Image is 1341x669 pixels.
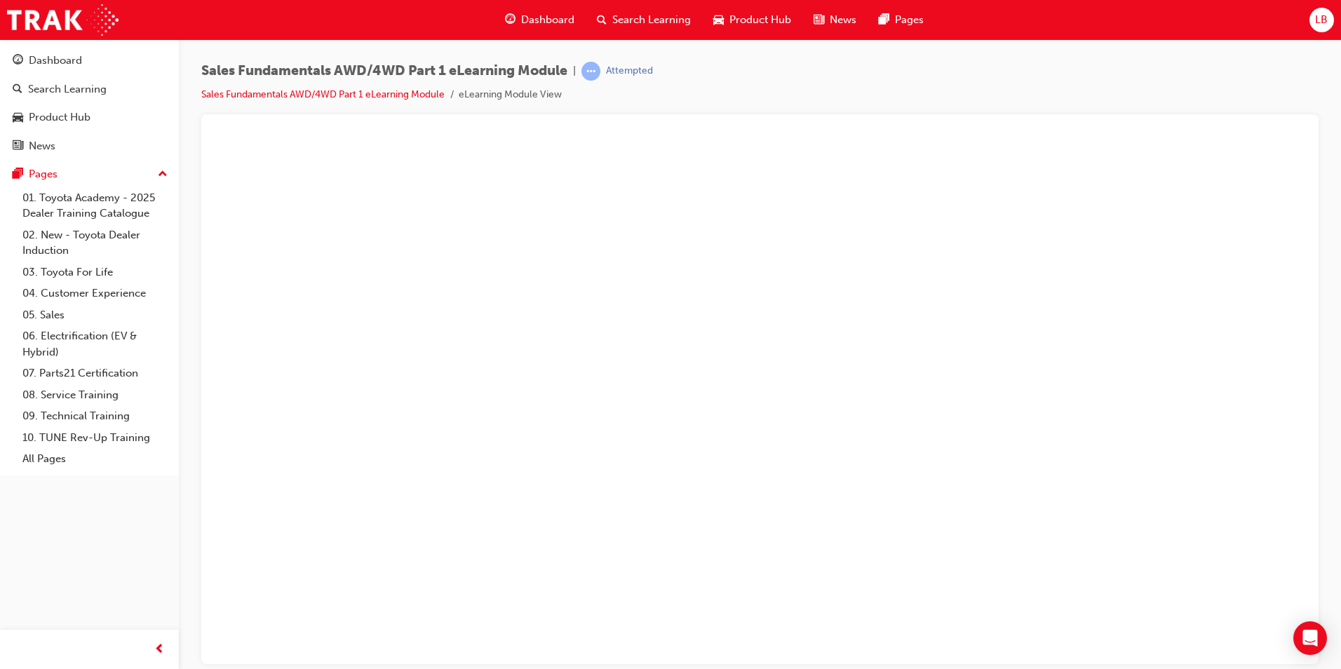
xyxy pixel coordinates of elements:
[830,12,856,28] span: News
[17,283,173,304] a: 04. Customer Experience
[29,166,58,182] div: Pages
[612,12,691,28] span: Search Learning
[6,45,173,161] button: DashboardSearch LearningProduct HubNews
[6,48,173,74] a: Dashboard
[13,83,22,96] span: search-icon
[17,405,173,427] a: 09. Technical Training
[158,165,168,184] span: up-icon
[895,12,924,28] span: Pages
[6,161,173,187] button: Pages
[17,384,173,406] a: 08. Service Training
[729,12,791,28] span: Product Hub
[17,304,173,326] a: 05. Sales
[802,6,868,34] a: news-iconNews
[1309,8,1334,32] button: LB
[7,4,119,36] img: Trak
[154,641,165,658] span: prev-icon
[17,224,173,262] a: 02. New - Toyota Dealer Induction
[521,12,574,28] span: Dashboard
[702,6,802,34] a: car-iconProduct Hub
[868,6,935,34] a: pages-iconPages
[13,55,23,67] span: guage-icon
[494,6,586,34] a: guage-iconDashboard
[201,88,445,100] a: Sales Fundamentals AWD/4WD Part 1 eLearning Module
[597,11,607,29] span: search-icon
[573,63,576,79] span: |
[6,133,173,159] a: News
[581,62,600,81] span: learningRecordVerb_ATTEMPT-icon
[201,63,567,79] span: Sales Fundamentals AWD/4WD Part 1 eLearning Module
[6,104,173,130] a: Product Hub
[879,11,889,29] span: pages-icon
[28,81,107,97] div: Search Learning
[606,65,653,78] div: Attempted
[17,363,173,384] a: 07. Parts21 Certification
[459,87,562,103] li: eLearning Module View
[29,109,90,126] div: Product Hub
[17,262,173,283] a: 03. Toyota For Life
[13,168,23,181] span: pages-icon
[13,140,23,153] span: news-icon
[29,138,55,154] div: News
[17,448,173,470] a: All Pages
[17,427,173,449] a: 10. TUNE Rev-Up Training
[17,187,173,224] a: 01. Toyota Academy - 2025 Dealer Training Catalogue
[6,76,173,102] a: Search Learning
[505,11,515,29] span: guage-icon
[713,11,724,29] span: car-icon
[13,111,23,124] span: car-icon
[586,6,702,34] a: search-iconSearch Learning
[29,53,82,69] div: Dashboard
[814,11,824,29] span: news-icon
[17,325,173,363] a: 06. Electrification (EV & Hybrid)
[1315,12,1328,28] span: LB
[1293,621,1327,655] div: Open Intercom Messenger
